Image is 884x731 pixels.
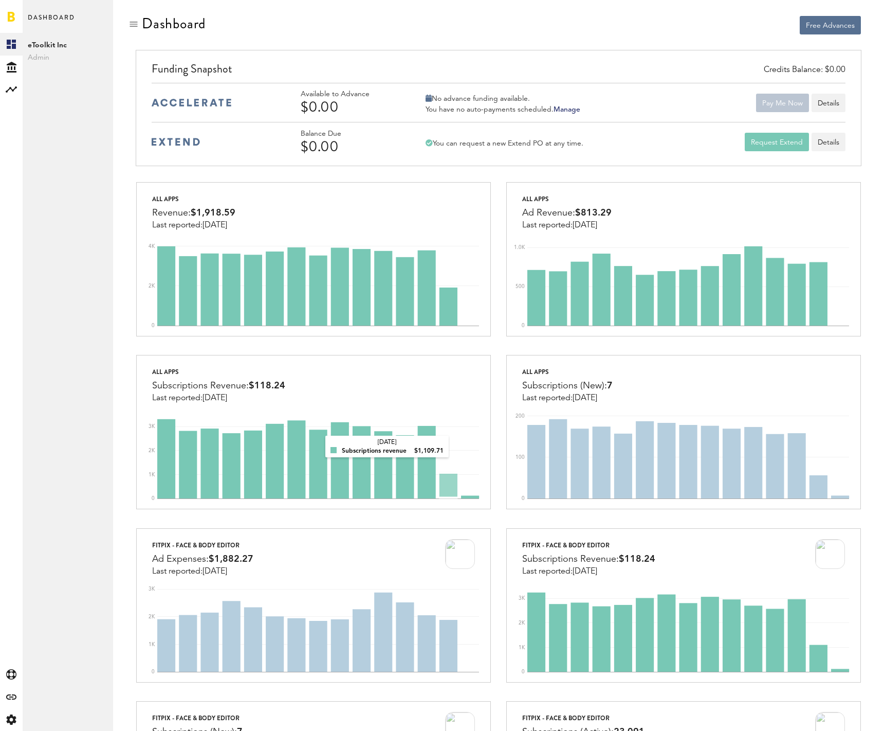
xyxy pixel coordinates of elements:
[152,221,235,230] div: Last reported:
[522,205,612,221] div: Ad Revenue:
[149,472,155,477] text: 1K
[426,94,580,103] div: No advance funding available.
[573,567,597,576] span: [DATE]
[515,284,525,289] text: 500
[202,394,227,402] span: [DATE]
[800,16,861,34] button: Free Advances
[149,244,155,249] text: 4K
[249,381,285,390] span: $118.24
[619,555,655,564] span: $118.24
[152,138,200,146] img: extend-medium-blue-logo.svg
[149,424,155,430] text: 3K
[152,394,285,403] div: Last reported:
[149,448,155,453] text: 2K
[515,455,525,460] text: 100
[152,712,243,724] div: FitPix - Face & Body Editor
[812,94,845,112] button: Details
[152,669,155,674] text: 0
[149,641,155,647] text: 1K
[28,11,75,33] span: Dashboard
[522,539,655,551] div: FitPix - Face & Body Editor
[522,496,525,502] text: 0
[301,130,398,138] div: Balance Due
[152,323,155,328] text: 0
[152,99,231,106] img: accelerate-medium-blue-logo.svg
[756,94,809,112] button: Pay Me Now
[202,567,227,576] span: [DATE]
[152,551,253,567] div: Ad Expenses:
[152,366,285,378] div: All apps
[522,323,525,328] text: 0
[522,669,525,674] text: 0
[152,539,253,551] div: FitPix - Face & Body Editor
[152,567,253,576] div: Last reported:
[28,39,108,51] span: eToolkit Inc
[575,208,612,218] span: $813.29
[812,133,845,151] a: Details
[573,221,597,229] span: [DATE]
[209,555,253,564] span: $1,882.27
[445,539,475,569] img: 2LlM_AFDijZQuv08uoCoT9dgizXvoJzh09mdn8JawuzvThUA8NjVLAqjkGLDN4doz4r8
[152,193,235,205] div: All apps
[519,645,525,650] text: 1K
[745,133,809,151] button: Request Extend
[522,712,644,724] div: FitPix - Face & Body Editor
[607,381,613,390] span: 7
[522,378,613,394] div: Subscriptions (New):
[804,700,874,726] iframe: Opens a widget where you can find more information
[301,99,398,115] div: $0.00
[764,64,845,76] div: Credits Balance: $0.00
[519,620,525,626] text: 2K
[152,205,235,221] div: Revenue:
[815,539,845,569] img: 2LlM_AFDijZQuv08uoCoT9dgizXvoJzh09mdn8JawuzvThUA8NjVLAqjkGLDN4doz4r8
[522,567,655,576] div: Last reported:
[191,208,235,218] span: $1,918.59
[554,106,580,113] a: Manage
[301,90,398,99] div: Available to Advance
[149,586,155,592] text: 3K
[522,394,613,403] div: Last reported:
[573,394,597,402] span: [DATE]
[152,61,845,83] div: Funding Snapshot
[522,221,612,230] div: Last reported:
[522,366,613,378] div: All apps
[152,496,155,502] text: 0
[202,221,227,229] span: [DATE]
[149,283,155,289] text: 2K
[522,193,612,205] div: All apps
[426,105,580,114] div: You have no auto-payments scheduled.
[28,51,108,64] span: Admin
[514,245,525,250] text: 1.0K
[301,138,398,155] div: $0.00
[515,414,525,419] text: 200
[142,15,206,32] div: Dashboard
[152,378,285,394] div: Subscriptions Revenue:
[519,596,525,601] text: 3K
[149,614,155,619] text: 2K
[522,551,655,567] div: Subscriptions Revenue:
[426,139,583,148] div: You can request a new Extend PO at any time.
